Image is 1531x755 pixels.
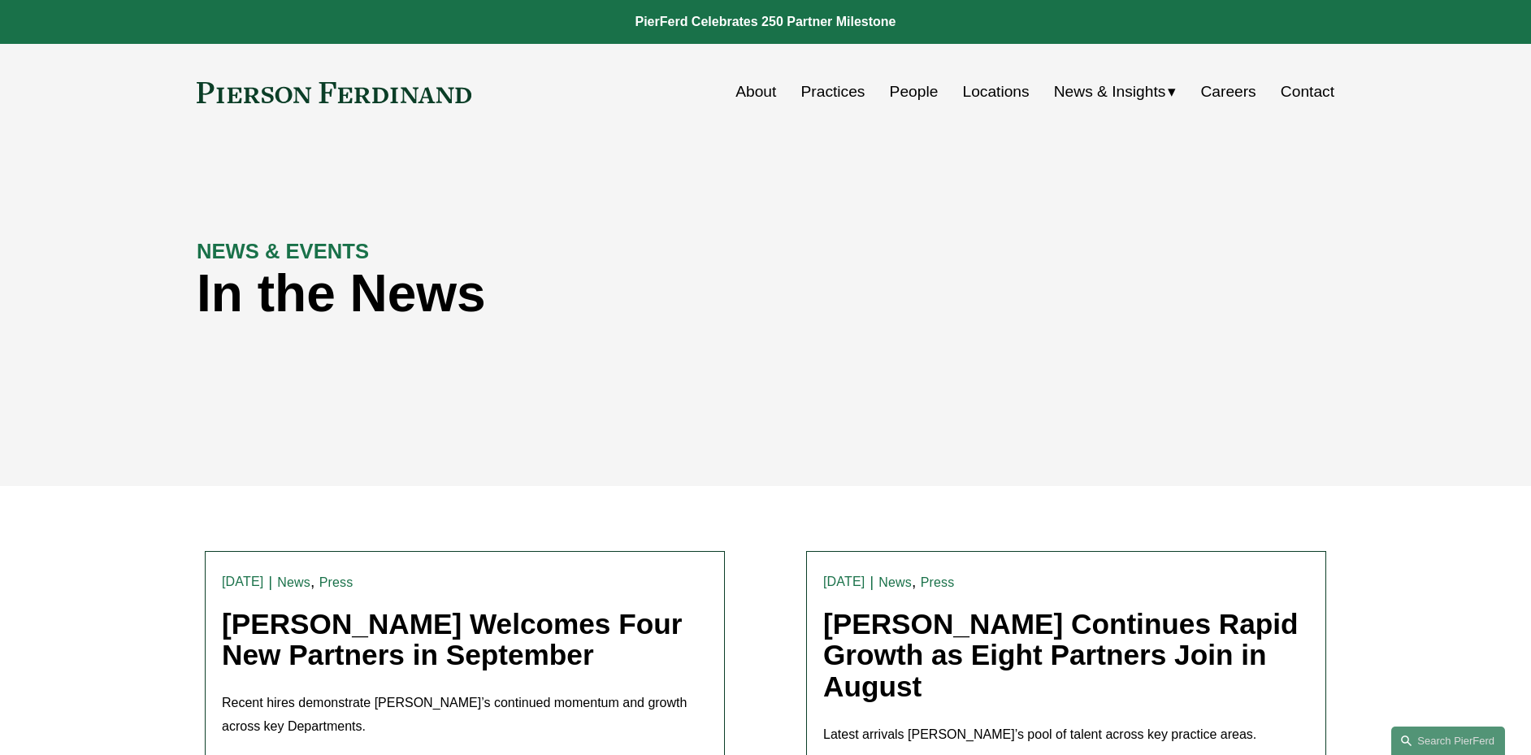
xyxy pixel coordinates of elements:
a: News [277,575,310,589]
a: [PERSON_NAME] Welcomes Four New Partners in September [222,608,682,671]
a: Search this site [1391,727,1505,755]
a: folder dropdown [1054,76,1177,107]
h1: In the News [197,264,1050,323]
p: Recent hires demonstrate [PERSON_NAME]’s continued momentum and growth across key Departments. [222,692,708,739]
time: [DATE] [823,575,865,588]
p: Latest arrivals [PERSON_NAME]’s pool of talent across key practice areas. [823,723,1309,747]
a: Press [319,575,353,589]
a: Careers [1200,76,1256,107]
a: About [735,76,776,107]
a: Contact [1281,76,1334,107]
span: , [310,573,314,590]
span: News & Insights [1054,78,1166,106]
span: , [912,573,916,590]
a: Press [921,575,955,589]
a: [PERSON_NAME] Continues Rapid Growth as Eight Partners Join in August [823,608,1299,702]
a: News [878,575,912,589]
time: [DATE] [222,575,263,588]
strong: NEWS & EVENTS [197,240,369,263]
a: Locations [962,76,1029,107]
a: People [890,76,939,107]
a: Practices [801,76,865,107]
